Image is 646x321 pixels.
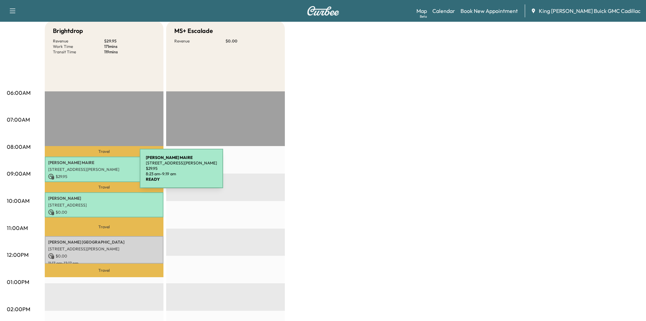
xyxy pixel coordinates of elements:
p: 07:00AM [7,115,30,124]
h5: Brightdrop [53,26,83,36]
p: 8:23 am - 9:19 am [146,171,217,177]
p: 119 mins [104,49,155,55]
p: $ 0.00 [226,38,277,44]
p: 11:17 am - 12:17 pm [48,261,160,266]
p: Work Time [53,44,104,49]
p: 12:00PM [7,251,28,259]
p: [STREET_ADDRESS][PERSON_NAME] [48,167,160,172]
p: 08:00AM [7,143,31,151]
p: 02:00PM [7,305,30,313]
p: 171 mins [104,44,155,49]
p: $ 0.00 [48,253,160,259]
p: Transit Time [53,49,104,55]
p: Travel [45,182,163,192]
a: Calendar [432,7,455,15]
p: 06:00AM [7,89,31,97]
p: [STREET_ADDRESS][PERSON_NAME] [146,160,217,166]
p: 01:00PM [7,278,29,286]
p: Travel [45,217,163,236]
p: 8:23 am - 9:19 am [48,181,160,186]
a: MapBeta [416,7,427,15]
p: 9:41 am - 10:36 am [48,217,160,222]
p: 09:00AM [7,170,31,178]
p: Travel [45,264,163,277]
p: $ 29.95 [48,174,160,180]
img: Curbee Logo [307,6,339,16]
b: [PERSON_NAME] MAIRE [146,155,193,160]
p: [PERSON_NAME] MAIRE [48,160,160,165]
p: [STREET_ADDRESS][PERSON_NAME] [48,246,160,252]
p: $ 29.95 [146,166,217,171]
p: [PERSON_NAME] [GEOGRAPHIC_DATA] [48,239,160,245]
b: READY [146,177,160,182]
h5: MS+ Escalade [174,26,213,36]
p: $ 29.95 [104,38,155,44]
p: Revenue [174,38,226,44]
p: $ 0.00 [48,209,160,215]
a: Book New Appointment [461,7,518,15]
div: Beta [420,14,427,19]
p: 10:00AM [7,197,30,205]
p: [STREET_ADDRESS] [48,202,160,208]
p: [PERSON_NAME] [48,196,160,201]
p: Revenue [53,38,104,44]
p: 11:00AM [7,224,28,232]
p: Travel [45,146,163,157]
span: King [PERSON_NAME] Buick GMC Cadillac [539,7,641,15]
